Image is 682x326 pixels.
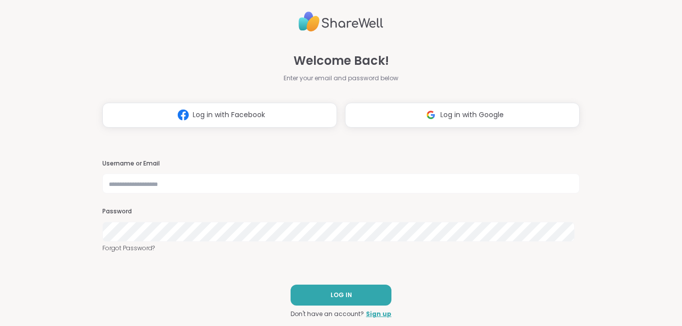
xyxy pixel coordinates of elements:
span: Welcome Back! [294,52,389,70]
img: ShareWell Logomark [421,106,440,124]
span: LOG IN [331,291,352,300]
button: Log in with Google [345,103,580,128]
a: Forgot Password? [102,244,580,253]
img: ShareWell Logo [299,7,383,36]
h3: Username or Email [102,160,580,168]
span: Don't have an account? [291,310,364,319]
span: Log in with Facebook [193,110,265,120]
button: Log in with Facebook [102,103,337,128]
span: Log in with Google [440,110,504,120]
span: Enter your email and password below [284,74,398,83]
button: LOG IN [291,285,391,306]
a: Sign up [366,310,391,319]
h3: Password [102,207,580,216]
img: ShareWell Logomark [174,106,193,124]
